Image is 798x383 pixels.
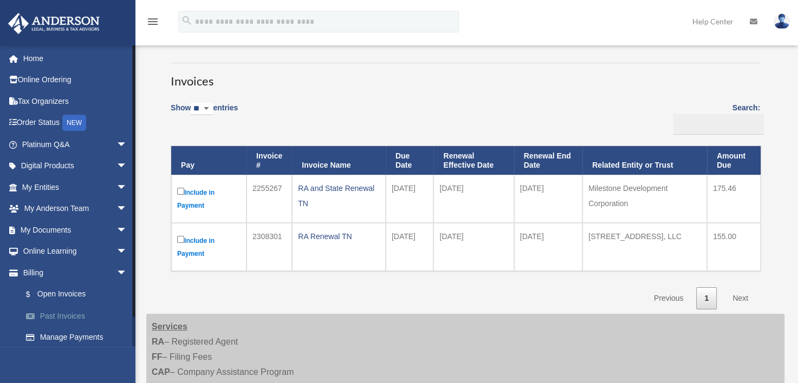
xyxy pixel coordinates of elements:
label: Include in Payment [177,186,241,212]
td: [STREET_ADDRESS], LLC [582,223,707,271]
strong: CAP [152,367,170,377]
td: [DATE] [433,175,514,223]
a: Tax Organizers [8,90,144,112]
span: arrow_drop_down [116,219,138,241]
i: menu [146,15,159,28]
strong: RA [152,337,164,346]
img: User Pic [774,14,790,29]
a: Next [724,287,756,309]
td: 175.46 [707,175,761,223]
a: Billingarrow_drop_down [8,262,144,283]
td: 155.00 [707,223,761,271]
span: arrow_drop_down [116,134,138,156]
a: My Entitiesarrow_drop_down [8,176,144,198]
th: Related Entity or Trust: activate to sort column ascending [582,146,707,175]
th: Pay: activate to sort column descending [171,146,246,175]
label: Show entries [171,101,238,126]
a: Home [8,48,144,69]
span: $ [32,288,37,301]
div: RA and State Renewal TN [298,181,380,211]
td: 2255267 [246,175,292,223]
th: Amount Due: activate to sort column ascending [707,146,761,175]
select: Showentries [191,103,213,115]
a: Manage Payments [15,327,144,348]
td: [DATE] [386,223,434,271]
input: Search: [673,114,764,135]
label: Include in Payment [177,234,241,260]
a: Online Learningarrow_drop_down [8,241,144,262]
a: Order StatusNEW [8,112,144,134]
td: [DATE] [514,223,582,271]
a: menu [146,19,159,28]
a: Platinum Q&Aarrow_drop_down [8,134,144,155]
input: Include in Payment [177,188,184,195]
span: arrow_drop_down [116,155,138,177]
div: NEW [62,115,86,131]
a: Past Invoices [15,305,144,327]
a: 1 [696,287,717,309]
label: Search: [670,101,760,135]
td: [DATE] [514,175,582,223]
span: arrow_drop_down [116,198,138,220]
td: [DATE] [433,223,514,271]
span: arrow_drop_down [116,176,138,199]
img: Anderson Advisors Platinum Portal [5,13,103,34]
td: [DATE] [386,175,434,223]
input: Include in Payment [177,236,184,243]
span: arrow_drop_down [116,241,138,263]
a: My Anderson Teamarrow_drop_down [8,198,144,220]
a: Digital Productsarrow_drop_down [8,155,144,177]
a: $Open Invoices [15,283,138,306]
th: Due Date: activate to sort column ascending [386,146,434,175]
td: 2308301 [246,223,292,271]
span: arrow_drop_down [116,262,138,284]
th: Renewal Effective Date: activate to sort column ascending [433,146,514,175]
th: Invoice Name: activate to sort column ascending [292,146,386,175]
th: Renewal End Date: activate to sort column ascending [514,146,582,175]
a: Online Ordering [8,69,144,91]
a: Previous [646,287,691,309]
strong: Services [152,322,187,331]
td: Milestone Development Corporation [582,175,707,223]
th: Invoice #: activate to sort column ascending [246,146,292,175]
h3: Invoices [171,63,760,90]
strong: FF [152,352,163,361]
i: search [181,15,193,27]
div: RA Renewal TN [298,229,380,244]
a: My Documentsarrow_drop_down [8,219,144,241]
